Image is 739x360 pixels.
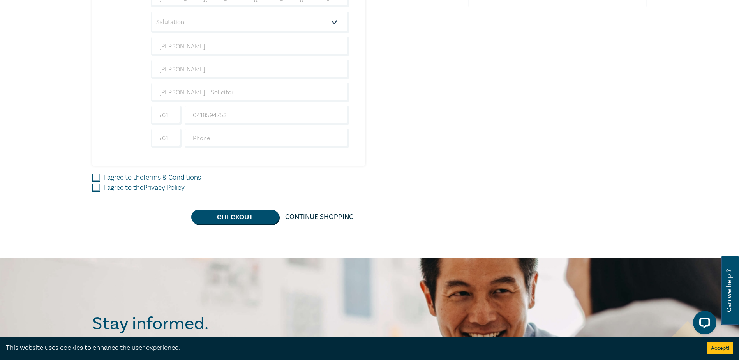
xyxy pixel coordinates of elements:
button: Accept cookies [707,342,733,354]
input: Mobile* [185,106,349,125]
a: Continue Shopping [279,210,360,224]
input: Company [151,83,349,102]
h2: Stay informed. [92,314,276,334]
div: This website uses cookies to enhance the user experience. [6,343,695,353]
input: +61 [151,129,182,148]
label: I agree to the [104,173,201,183]
input: +61 [151,106,182,125]
button: Checkout [191,210,279,224]
a: Terms & Conditions [143,173,201,182]
input: First Name* [151,37,349,56]
label: I agree to the [104,183,185,193]
a: Privacy Policy [143,183,185,192]
iframe: LiveChat chat widget [687,308,720,341]
input: Last Name* [151,60,349,79]
span: Can we help ? [725,261,733,320]
input: Phone [185,129,349,148]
